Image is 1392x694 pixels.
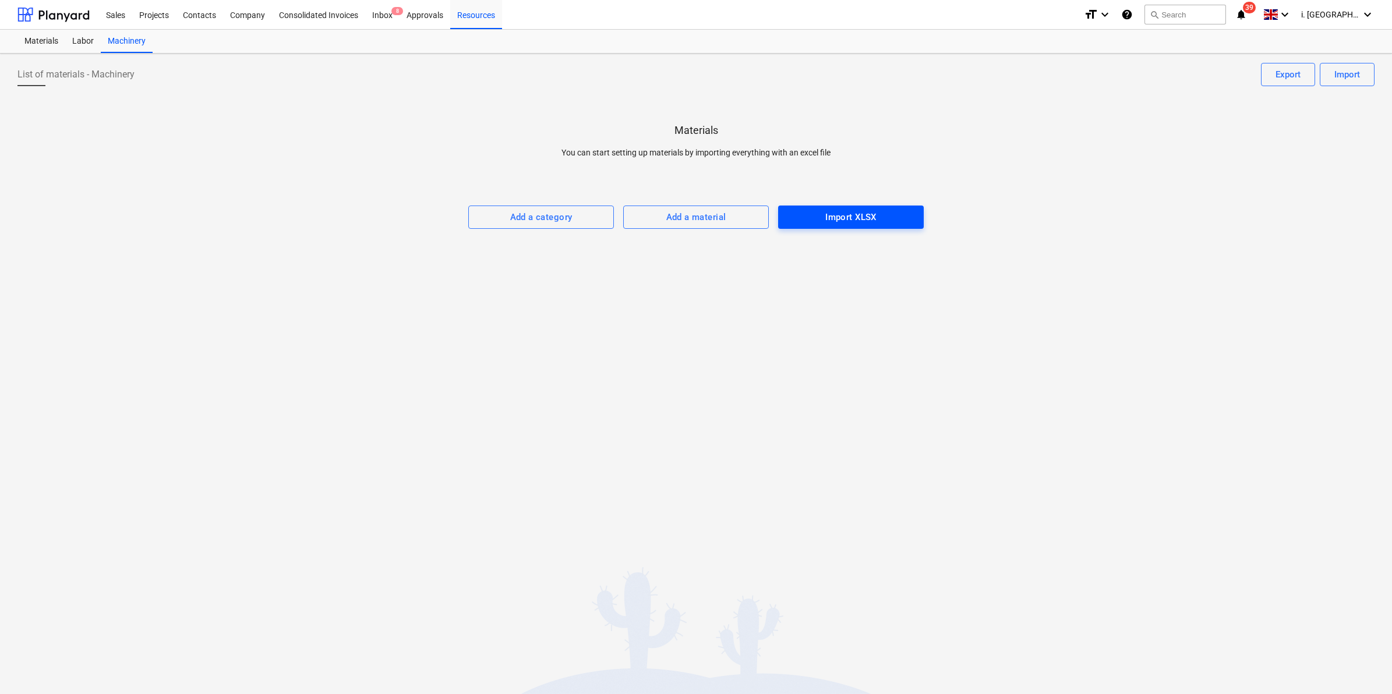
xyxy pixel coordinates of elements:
[17,30,65,53] a: Materials
[1098,8,1112,22] i: keyboard_arrow_down
[468,206,614,229] button: Add a category
[1361,8,1375,22] i: keyboard_arrow_down
[623,206,769,229] button: Add a material
[1334,638,1392,694] iframe: Chat Widget
[1320,63,1375,86] button: Import
[825,210,877,225] div: Import XLSX
[778,206,924,229] button: Import XLSX
[1243,2,1256,13] span: 39
[1121,8,1133,22] i: Knowledge base
[17,68,135,82] span: List of materials - Machinery
[65,30,101,53] a: Labor
[1278,8,1292,22] i: keyboard_arrow_down
[1150,10,1159,19] span: search
[1301,10,1359,19] span: i. [GEOGRAPHIC_DATA]
[674,123,718,137] p: Materials
[357,147,1036,159] p: You can start setting up materials by importing everything with an excel file
[666,210,726,225] div: Add a material
[510,210,573,225] div: Add a category
[1334,67,1360,82] div: Import
[1084,8,1098,22] i: format_size
[1276,67,1301,82] div: Export
[1261,63,1315,86] button: Export
[1144,5,1226,24] button: Search
[1235,8,1247,22] i: notifications
[101,30,153,53] a: Machinery
[391,7,403,15] span: 8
